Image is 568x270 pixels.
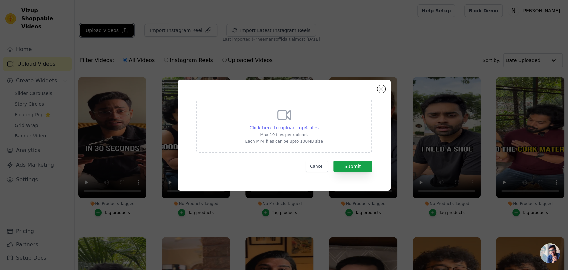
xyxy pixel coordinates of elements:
[333,161,372,172] button: Submit
[245,132,323,137] p: Max 10 files per upload.
[540,243,560,263] div: Open chat
[377,85,385,93] button: Close modal
[249,125,319,130] span: Click here to upload mp4 files
[306,161,328,172] button: Cancel
[245,139,323,144] p: Each MP4 files can be upto 100MB size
